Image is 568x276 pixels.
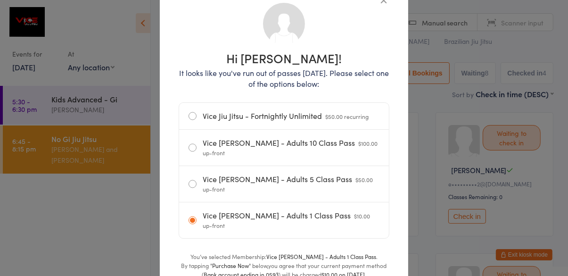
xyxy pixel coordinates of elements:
[189,166,379,202] label: Vice [PERSON_NAME] - Adults 5 Class Pass
[179,52,389,64] h1: Hi [PERSON_NAME]!
[189,202,379,238] label: Vice [PERSON_NAME] - Adults 1 Class Pass
[189,130,379,166] label: Vice [PERSON_NAME] - Adults 10 Class Pass
[189,103,379,129] label: Vice Jiu Jitsu - Fortnightly Unlimited
[179,67,389,89] p: It looks like you've run out of passes [DATE]. Please select one of the options below:
[262,2,306,46] img: no_photo.png
[213,261,249,269] strong: Purchase Now
[179,252,389,261] div: You’ve selected Membership: .
[325,112,369,120] span: $50.00 recurring
[266,252,376,260] strong: Vice [PERSON_NAME] - Adults 1 Class Pass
